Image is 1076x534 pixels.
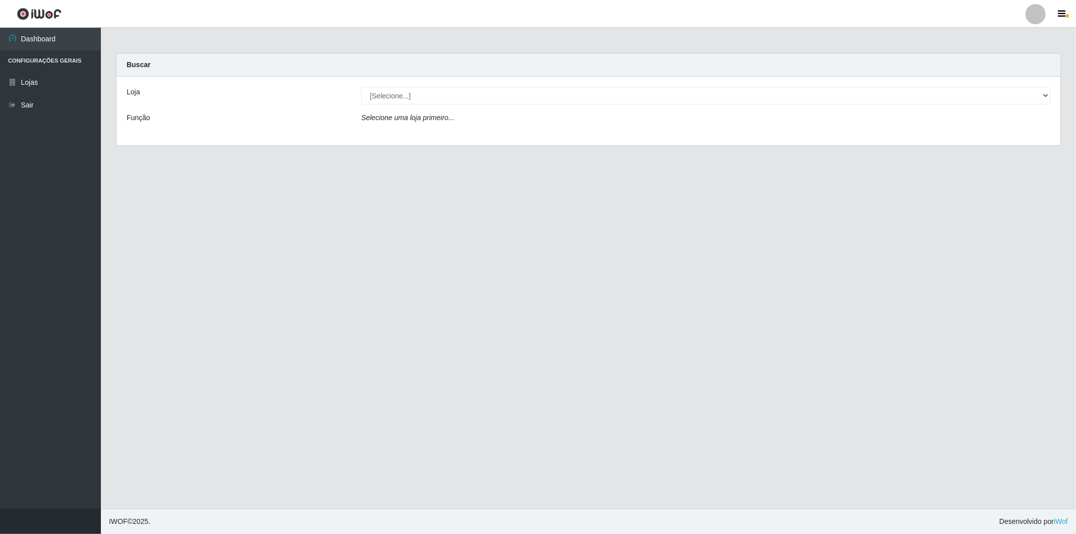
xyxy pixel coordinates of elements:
[17,8,62,20] img: CoreUI Logo
[361,114,454,122] i: Selecione uma loja primeiro...
[109,517,128,525] span: IWOF
[1054,517,1068,525] a: iWof
[999,516,1068,527] span: Desenvolvido por
[127,113,150,123] label: Função
[127,61,150,69] strong: Buscar
[127,87,140,97] label: Loja
[109,516,150,527] span: © 2025 .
